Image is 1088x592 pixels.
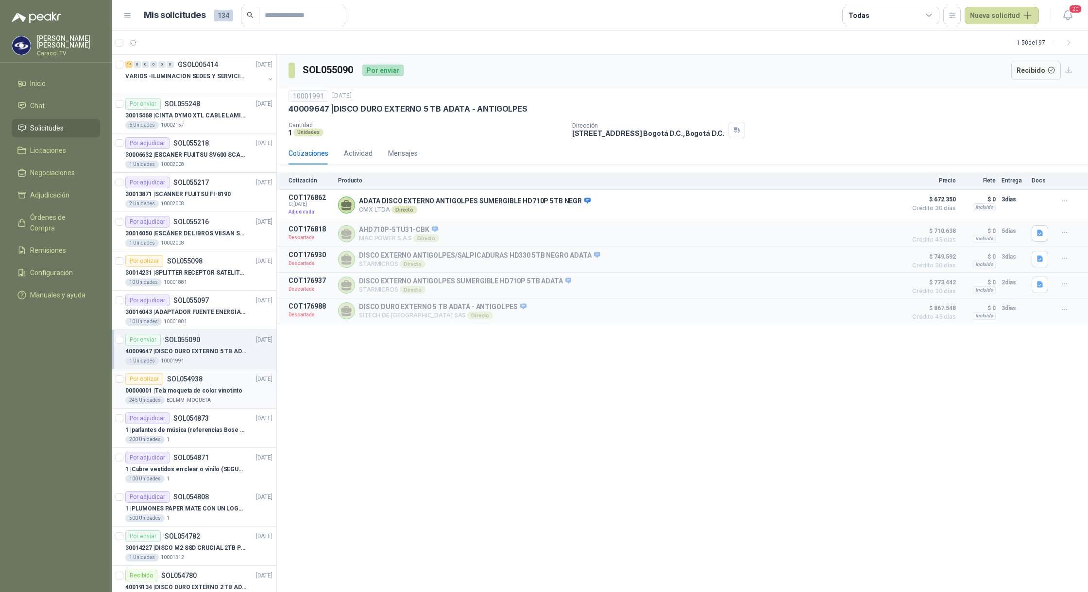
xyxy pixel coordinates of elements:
p: [DATE] [332,91,352,100]
button: 20 [1059,7,1076,24]
p: ADATA DISCO EXTERNO ANTIGOLPES SUMERGIBLE HD710P 5TB NEGR [359,197,591,206]
a: Por cotizarSOL054938[DATE] 00000001 |Tela moqueta de color vinotinto245 UnidadesEQLMM_MOQUETA [112,369,276,409]
p: [DATE] [256,414,272,423]
p: [DATE] [256,532,272,541]
p: [DATE] [256,453,272,462]
a: Por adjudicarSOL054808[DATE] 1 |PLUMONES PAPER MATE CON UN LOGO (SEGUN REF.ADJUNTA)500 Unidades1 [112,487,276,526]
span: Chat [30,100,45,111]
p: 40009647 | DISCO DURO EXTERNO 5 TB ADATA - ANTIGOLPES [125,347,246,356]
a: Por adjudicarSOL055217[DATE] 30013871 |SCANNER FUJITSU FI-81902 Unidades10002008 [112,173,276,212]
a: Por adjudicarSOL055097[DATE] 30016043 |ADAPTADOR FUENTE ENERGÍA GENÉRICO 24V 1A10 Unidades10001881 [112,291,276,330]
div: Por enviar [125,334,161,345]
p: 00000001 | Tela moqueta de color vinotinto [125,386,242,395]
p: 1 [167,436,170,444]
p: [DATE] [256,99,272,109]
p: [DATE] [256,375,272,384]
div: 10 Unidades [125,318,162,326]
span: Crédito 45 días [907,314,956,320]
div: Unidades [293,129,323,136]
p: Cotización [289,177,332,184]
p: 10002008 [161,200,184,208]
p: SOL055217 [173,179,209,186]
p: [STREET_ADDRESS] Bogotá D.C. , Bogotá D.C. [572,129,725,137]
div: Cotizaciones [289,148,328,159]
p: 30013871 | SCANNER FUJITSU FI-8190 [125,190,231,199]
span: $ 749.592 [907,251,956,263]
p: SOL055218 [173,140,209,147]
a: Por adjudicarSOL054873[DATE] 1 |parlantes de música (referencias Bose o Alexa) CON MARCACION 1 LO... [112,409,276,448]
div: Directo [400,286,425,294]
span: Órdenes de Compra [30,212,91,233]
p: SOL054938 [167,376,203,382]
button: Recibido [1011,61,1061,80]
div: 1 Unidades [125,554,159,561]
span: Manuales y ayuda [30,290,85,300]
p: DISCO EXTERNO ANTIGOLPES/SALPICADURAS HD330 5TB NEGRO ADATA [359,251,600,260]
p: [DATE] [256,217,272,227]
p: 10001991 [161,357,184,365]
div: 500 Unidades [125,514,165,522]
p: $ 0 [962,225,996,237]
div: Incluido [973,235,996,243]
div: Por adjudicar [125,491,170,503]
p: 10002008 [161,239,184,247]
a: Licitaciones [12,141,100,160]
span: C: [DATE] [289,201,332,207]
a: Configuración [12,263,100,282]
a: Por enviarSOL054782[DATE] 30014227 |DISCO M2 SSD CRUCIAL 2TB P3 PLUS1 Unidades10001312 [112,526,276,566]
a: Por adjudicarSOL055216[DATE] 30016050 |ESCÁNER DE LIBROS VIISAN S211 Unidades10002008 [112,212,276,251]
p: [PERSON_NAME] [PERSON_NAME] [37,35,100,49]
a: Adjudicación [12,186,100,204]
p: Adjudicada [289,207,332,217]
a: Órdenes de Compra [12,208,100,237]
div: Actividad [344,148,373,159]
div: Por adjudicar [125,412,170,424]
p: Producto [338,177,901,184]
h3: SOL055090 [303,63,355,78]
p: STARMICROS [359,286,571,294]
div: Incluido [973,286,996,294]
p: 40019134 | DISCO DURO EXTERNO 2 TB ADATA [125,583,246,592]
p: SOL055098 [167,258,203,264]
p: 30016050 | ESCÁNER DE LIBROS VIISAN S21 [125,229,246,238]
div: Directo [391,206,417,214]
div: Directo [467,312,493,319]
p: 30016043 | ADAPTADOR FUENTE ENERGÍA GENÉRICO 24V 1A [125,308,246,317]
p: 30006632 | ESCANER FUJITSU SV600 SCANSNAP [125,150,246,160]
div: 1 - 50 de 197 [1017,35,1076,50]
span: Crédito 45 días [907,237,956,243]
span: Crédito 30 días [907,288,956,294]
p: 30015468 | CINTA DYMO XTL CABLE LAMIN 38X21MMBLANCO [125,111,246,120]
span: Solicitudes [30,123,64,133]
span: Configuración [30,267,73,278]
span: Negociaciones [30,167,75,178]
p: 3 días [1002,251,1026,263]
a: Negociaciones [12,164,100,182]
p: 2 días [1002,277,1026,288]
div: 1 Unidades [125,239,159,247]
div: Por cotizar [125,255,163,267]
span: Crédito 30 días [907,205,956,211]
p: Descartada [289,233,332,243]
div: 2 Unidades [125,200,159,208]
p: COT176862 [289,194,332,201]
span: Licitaciones [30,145,66,156]
p: CMX LTDA [359,206,591,214]
div: 10 Unidades [125,279,162,286]
p: Caracol TV [37,50,100,56]
a: 14 0 0 0 0 0 GSOL005414[DATE] VARIOS -ILUMINACION SEDES Y SERVICIOS [125,59,274,90]
p: [DATE] [256,296,272,305]
div: 200 Unidades [125,436,165,444]
p: Descartada [289,259,332,268]
p: [DATE] [256,139,272,148]
p: SITECH DE [GEOGRAPHIC_DATA] SAS [359,312,527,319]
div: Por enviar [362,65,404,76]
p: SOL055248 [165,100,200,107]
p: SOL055097 [173,297,209,304]
span: Inicio [30,78,46,89]
span: $ 867.548 [907,302,956,314]
div: Por enviar [125,530,161,542]
p: COT176937 [289,277,332,284]
span: Crédito 30 días [907,263,956,268]
a: Por enviarSOL055248[DATE] 30015468 |CINTA DYMO XTL CABLE LAMIN 38X21MMBLANCO6 Unidades10002157 [112,94,276,133]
